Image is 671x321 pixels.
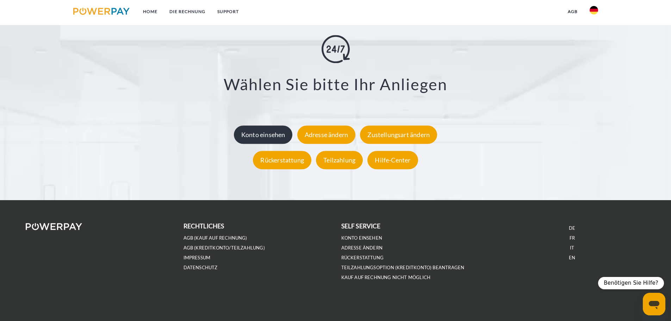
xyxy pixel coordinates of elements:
a: Konto einsehen [341,235,383,241]
div: Zustellungsart ändern [360,125,437,144]
a: SUPPORT [211,5,245,18]
a: DIE RECHNUNG [163,5,211,18]
div: Teilzahlung [316,151,363,169]
a: agb [562,5,584,18]
b: rechtliches [184,222,224,230]
a: Rückerstattung [251,156,313,164]
a: Teilzahlung [314,156,365,164]
a: AGB (Kauf auf Rechnung) [184,235,247,241]
div: Konto einsehen [234,125,293,144]
img: logo-powerpay-white.svg [26,223,82,230]
div: Benötigen Sie Hilfe? [598,277,664,289]
a: DE [569,225,575,231]
b: self service [341,222,381,230]
a: EN [569,255,575,261]
a: Teilzahlungsoption (KREDITKONTO) beantragen [341,265,465,271]
div: Hilfe-Center [367,151,418,169]
a: Rückerstattung [341,255,384,261]
a: Hilfe-Center [366,156,420,164]
div: Adresse ändern [297,125,356,144]
a: Kauf auf Rechnung nicht möglich [341,274,431,280]
img: logo-powerpay.svg [73,8,130,15]
a: AGB (Kreditkonto/Teilzahlung) [184,245,265,251]
img: de [590,6,598,14]
a: Konto einsehen [232,131,294,138]
a: Zustellungsart ändern [358,131,439,138]
a: IMPRESSUM [184,255,211,261]
a: Adresse ändern [341,245,383,251]
h3: Wählen Sie bitte Ihr Anliegen [42,74,629,94]
iframe: Schaltfläche zum Öffnen des Messaging-Fensters; Konversation läuft [643,293,665,315]
a: Home [137,5,163,18]
img: online-shopping.svg [322,35,350,63]
a: FR [570,235,575,241]
a: Adresse ändern [296,131,358,138]
a: IT [570,245,574,251]
div: Rückerstattung [253,151,311,169]
a: DATENSCHUTZ [184,265,218,271]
